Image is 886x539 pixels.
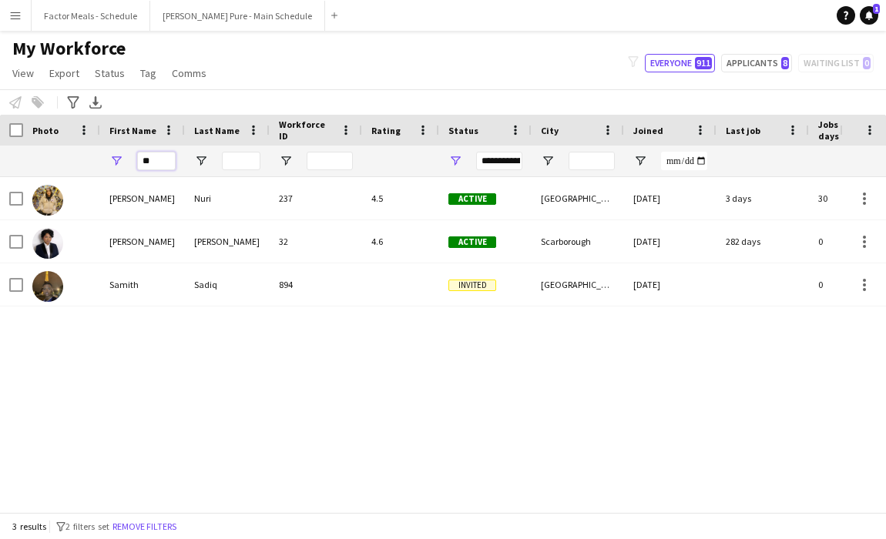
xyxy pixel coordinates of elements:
[185,177,270,219] div: Nuri
[172,66,206,80] span: Comms
[49,66,79,80] span: Export
[362,177,439,219] div: 4.5
[194,154,208,168] button: Open Filter Menu
[371,125,401,136] span: Rating
[65,521,109,532] span: 2 filters set
[100,177,185,219] div: [PERSON_NAME]
[32,228,63,259] img: Samin Tarannum
[12,37,126,60] span: My Workforce
[109,518,180,535] button: Remove filters
[134,63,163,83] a: Tag
[448,193,496,205] span: Active
[726,125,760,136] span: Last job
[32,185,63,216] img: Samira Nuri
[95,66,125,80] span: Status
[781,57,789,69] span: 8
[32,1,150,31] button: Factor Meals - Schedule
[140,66,156,80] span: Tag
[86,93,105,112] app-action-btn: Export XLSX
[873,4,880,14] span: 1
[100,263,185,306] div: Samith
[860,6,878,25] a: 1
[270,177,362,219] div: 237
[661,152,707,170] input: Joined Filter Input
[532,177,624,219] div: [GEOGRAPHIC_DATA]
[279,119,334,142] span: Workforce ID
[717,220,809,263] div: 282 days
[624,263,717,306] div: [DATE]
[6,63,40,83] a: View
[721,54,792,72] button: Applicants8
[541,154,555,168] button: Open Filter Menu
[279,154,293,168] button: Open Filter Menu
[362,220,439,263] div: 4.6
[448,154,462,168] button: Open Filter Menu
[624,177,717,219] div: [DATE]
[194,125,240,136] span: Last Name
[569,152,615,170] input: City Filter Input
[624,220,717,263] div: [DATE]
[89,63,131,83] a: Status
[270,263,362,306] div: 894
[448,236,496,248] span: Active
[270,220,362,263] div: 32
[32,125,59,136] span: Photo
[717,177,809,219] div: 3 days
[307,152,353,170] input: Workforce ID Filter Input
[43,63,86,83] a: Export
[12,66,34,80] span: View
[222,152,260,170] input: Last Name Filter Input
[532,263,624,306] div: [GEOGRAPHIC_DATA]
[695,57,712,69] span: 911
[541,125,559,136] span: City
[633,125,663,136] span: Joined
[532,220,624,263] div: Scarborough
[64,93,82,112] app-action-btn: Advanced filters
[150,1,325,31] button: [PERSON_NAME] Pure - Main Schedule
[137,152,176,170] input: First Name Filter Input
[109,125,156,136] span: First Name
[109,154,123,168] button: Open Filter Menu
[645,54,715,72] button: Everyone911
[633,154,647,168] button: Open Filter Menu
[166,63,213,83] a: Comms
[185,220,270,263] div: [PERSON_NAME]
[818,119,881,142] span: Jobs (last 90 days)
[448,280,496,291] span: Invited
[185,263,270,306] div: Sadiq
[448,125,478,136] span: Status
[100,220,185,263] div: [PERSON_NAME]
[32,271,63,302] img: Samith Sadiq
